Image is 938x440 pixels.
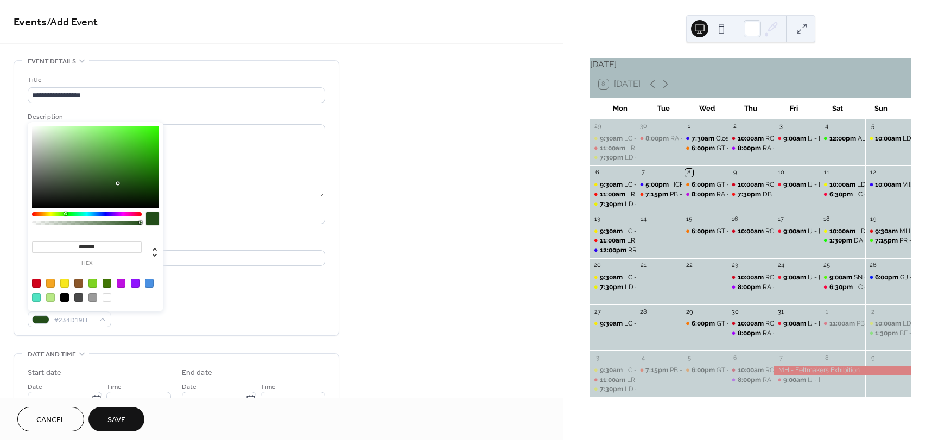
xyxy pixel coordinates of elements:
[590,200,636,209] div: LD - Choir practice
[820,227,866,236] div: LD - Messiah Rehearsal
[728,134,774,143] div: RC - Yoga
[28,56,76,67] span: Event details
[717,366,778,375] div: GT - Private Meeting
[728,329,774,338] div: RA - Band Practice (Thu)
[865,319,911,328] div: LD - Messiah Rehearsal
[600,385,625,394] span: 7:30pm
[107,415,125,426] span: Save
[639,215,647,223] div: 14
[685,123,693,131] div: 1
[865,273,911,282] div: GJ - Private event
[808,319,934,328] div: IJ - [GEOGRAPHIC_DATA][PERSON_NAME]
[765,227,795,236] div: RC - Yoga
[593,215,601,223] div: 13
[46,279,55,288] div: #F5A623
[670,190,712,199] div: PB - Art group
[28,74,323,86] div: Title
[590,283,636,292] div: LD - Choir practice
[593,169,601,177] div: 6
[823,215,831,223] div: 18
[777,354,785,362] div: 7
[829,273,854,282] span: 9:00am
[875,180,903,189] span: 10:00am
[875,273,900,282] span: 6:00pm
[808,375,934,385] div: IJ - [GEOGRAPHIC_DATA][PERSON_NAME]
[32,279,41,288] div: #D0021B
[717,190,793,199] div: RA - Band Practice (Wed)
[738,283,763,292] span: 8:00pm
[600,144,627,153] span: 11:00am
[857,319,899,328] div: PB - Art Group
[859,98,903,119] div: Sun
[625,153,682,162] div: LD - Choir practice
[731,308,739,316] div: 30
[600,200,625,209] span: 7:30pm
[738,319,765,328] span: 10:00am
[854,273,907,282] div: SN - Private Party
[624,134,658,143] div: LC - Pilates
[145,279,154,288] div: #4A90E2
[728,283,774,292] div: RA - Band Practice (Thu)
[738,134,765,143] span: 10:00am
[639,123,647,131] div: 30
[738,273,765,282] span: 10:00am
[590,375,636,385] div: LR - Yoga group
[738,227,765,236] span: 10:00am
[14,12,47,33] a: Events
[777,215,785,223] div: 17
[682,319,728,328] div: GT - Private Meeting
[763,375,836,385] div: RA - Band Practice (Thu)
[36,415,65,426] span: Cancel
[728,319,774,328] div: RC - Yoga
[808,227,934,236] div: IJ - [GEOGRAPHIC_DATA][PERSON_NAME]
[593,308,601,316] div: 27
[829,319,857,328] span: 11:00am
[628,246,713,255] div: RR - [PERSON_NAME] Wake
[869,354,877,362] div: 9
[777,169,785,177] div: 10
[639,262,647,270] div: 21
[590,366,636,375] div: LC - Pilates
[738,375,763,385] span: 8:00pm
[738,180,765,189] span: 10:00am
[820,190,866,199] div: LC - Young Church
[28,367,61,379] div: Start date
[636,190,682,199] div: PB - Art group
[682,366,728,375] div: GT - Private Meeting
[639,308,647,316] div: 28
[645,366,670,375] span: 7:15pm
[728,180,774,189] div: RC - Yoga
[600,273,624,282] span: 9:30am
[645,190,670,199] span: 7:15pm
[590,236,636,245] div: LR - Yoga group
[765,273,795,282] div: RC - Yoga
[682,180,728,189] div: GT - Private Meeting
[645,180,670,189] span: 5:00pm
[670,134,727,143] div: RA - Band Practice
[692,190,717,199] span: 8:00pm
[823,262,831,270] div: 25
[783,227,808,236] span: 9:00am
[599,98,642,119] div: Mon
[32,293,41,302] div: #50E3C2
[765,366,795,375] div: RC - Yoga
[865,134,911,143] div: LD - Messiah Rehearsal
[627,190,675,199] div: LR - Yoga group
[625,200,682,209] div: LD - Choir practice
[829,180,857,189] span: 10:00am
[765,319,795,328] div: RC - Yoga
[686,98,729,119] div: Wed
[738,366,765,375] span: 10:00am
[774,180,820,189] div: IJ - St Johns church
[624,273,658,282] div: LC - Pilates
[692,180,717,189] span: 6:00pm
[728,273,774,282] div: RC - Yoga
[600,375,627,385] span: 11:00am
[682,190,728,199] div: RA - Band Practice (Wed)
[624,180,658,189] div: LC - Pilates
[593,354,601,362] div: 3
[590,134,636,143] div: LC - Pilates
[625,385,682,394] div: LD - Choir practice
[829,236,854,245] span: 1:30pm
[777,123,785,131] div: 3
